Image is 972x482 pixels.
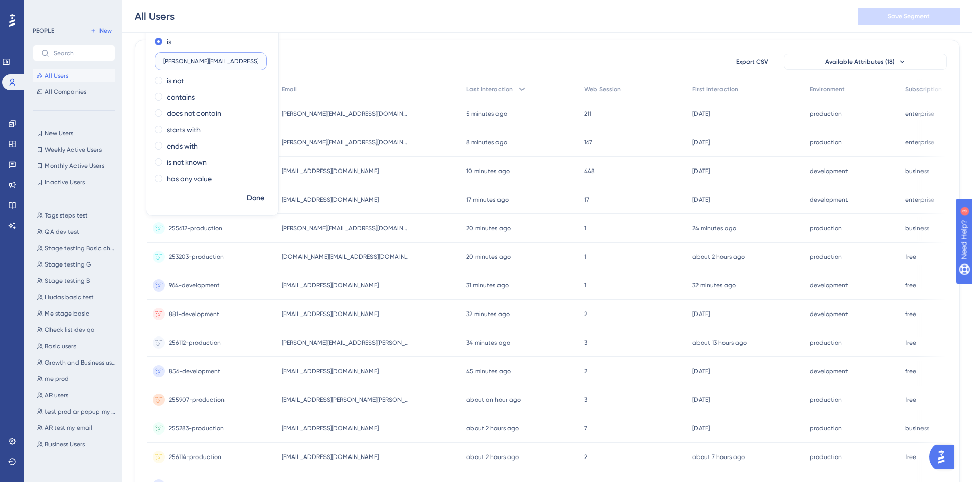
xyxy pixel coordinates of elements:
label: is [167,36,171,48]
span: production [810,339,842,347]
span: [EMAIL_ADDRESS][DOMAIN_NAME] [282,196,379,204]
time: 24 minutes ago [692,225,736,232]
span: [PERSON_NAME][EMAIL_ADDRESS][PERSON_NAME][DOMAIN_NAME] [282,339,409,347]
label: contains [167,91,195,103]
label: is not [167,75,184,87]
span: New [99,27,112,35]
span: [EMAIL_ADDRESS][DOMAIN_NAME] [282,281,379,290]
span: Last Interaction [466,85,513,93]
span: Inactive Users [45,178,85,186]
span: 255612-production [169,224,222,232]
time: about 2 hours ago [466,425,519,432]
span: 2 [584,453,587,461]
span: production [810,396,842,404]
time: [DATE] [692,110,710,117]
time: [DATE] [692,167,710,175]
label: ends with [167,140,198,152]
button: Liudas basic test [33,291,121,303]
span: Export CSV [736,58,768,66]
input: Type the value [163,58,258,65]
label: has any value [167,173,212,185]
span: Basic users [45,342,76,350]
span: Done [247,192,264,204]
time: 34 minutes ago [466,339,510,346]
button: Save Segment [858,8,960,25]
button: All Users [33,69,115,82]
button: Inactive Users [33,176,115,188]
span: 2 [584,310,587,318]
span: enterprise [905,110,934,118]
span: Me stage basic [45,309,89,318]
button: Weekly Active Users [33,143,115,156]
button: Monthly Active Users [33,160,115,172]
span: production [810,424,842,432]
time: [DATE] [692,425,710,432]
span: production [810,253,842,261]
time: 32 minutes ago [692,282,736,289]
button: New Users [33,127,115,139]
span: Available Attributes (18) [825,58,895,66]
span: [EMAIL_ADDRESS][DOMAIN_NAME] [282,367,379,375]
span: 253203-production [169,253,224,261]
button: Stage testing B [33,275,121,287]
span: 1 [584,253,586,261]
span: [PERSON_NAME][EMAIL_ADDRESS][DOMAIN_NAME] [282,110,409,118]
span: free [905,339,916,347]
span: Subscription [905,85,942,93]
span: New Users [45,129,73,137]
span: 3 [584,396,587,404]
button: AR users [33,389,121,401]
span: 7 [584,424,587,432]
span: [EMAIL_ADDRESS][DOMAIN_NAME] [282,310,379,318]
span: [PERSON_NAME][EMAIL_ADDRESS][DOMAIN_NAME] [282,224,409,232]
time: 8 minutes ago [466,139,507,146]
span: 1 [584,281,586,290]
span: 255283-production [169,424,224,432]
button: Tags steps test [33,209,121,222]
span: free [905,453,916,461]
button: me prod [33,373,121,385]
span: Weekly Active Users [45,146,102,154]
span: QA dev test [45,228,79,236]
span: free [905,396,916,404]
span: [EMAIL_ADDRESS][DOMAIN_NAME] [282,167,379,175]
span: 256112-production [169,339,221,347]
span: Save Segment [888,12,930,20]
span: Stage testing G [45,260,91,269]
span: 211 [584,110,591,118]
span: business [905,424,929,432]
span: 881-development [169,310,219,318]
span: [EMAIL_ADDRESS][DOMAIN_NAME] [282,424,379,432]
span: free [905,310,916,318]
span: Business Users [45,440,85,448]
div: 3 [71,5,74,13]
time: 5 minutes ago [466,110,507,117]
span: free [905,281,916,290]
span: free [905,367,916,375]
span: development [810,367,848,375]
button: Growth and Business users [33,356,121,369]
span: me prod [45,375,69,383]
button: QA dev test [33,226,121,238]
span: enterprise [905,138,934,147]
span: 856-development [169,367,220,375]
span: Stage testing Basic checklist [45,244,117,252]
iframe: UserGuiding AI Assistant Launcher [929,442,960,472]
span: [DOMAIN_NAME][EMAIL_ADDRESS][DOMAIN_NAME] [282,253,409,261]
label: does not contain [167,107,221,119]
button: Check list dev qa [33,324,121,336]
time: [DATE] [692,196,710,203]
span: 17 [584,196,589,204]
span: 448 [584,167,595,175]
div: All Users [135,9,175,23]
span: 256114-production [169,453,221,461]
span: development [810,281,848,290]
button: All Companies [33,86,115,98]
time: about 13 hours ago [692,339,747,346]
span: Web Session [584,85,621,93]
span: 964-development [169,281,220,290]
time: about 2 hours ago [466,453,519,461]
span: 167 [584,138,592,147]
span: 2 [584,367,587,375]
span: 1 [584,224,586,232]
